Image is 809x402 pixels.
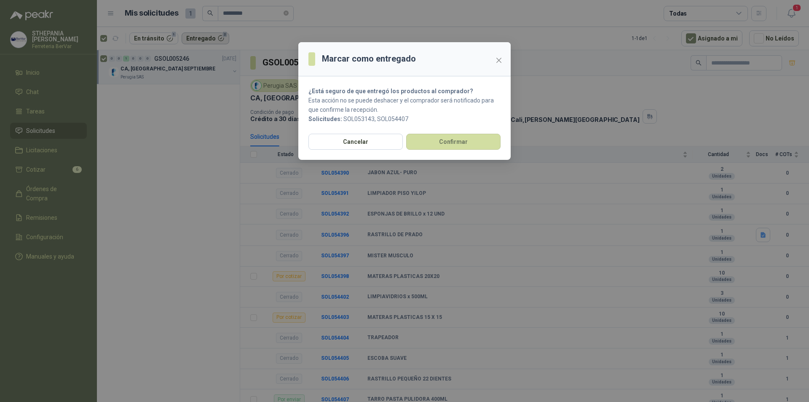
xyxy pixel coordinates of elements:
[308,134,403,150] button: Cancelar
[308,116,342,122] b: Solicitudes:
[308,114,501,124] p: SOL053143, SOL054407
[406,134,501,150] button: Confirmar
[496,57,502,64] span: close
[308,88,473,94] strong: ¿Está seguro de que entregó los productos al comprador?
[322,52,416,65] h3: Marcar como entregado
[492,54,506,67] button: Close
[308,96,501,114] p: Esta acción no se puede deshacer y el comprador será notificado para que confirme la recepción.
